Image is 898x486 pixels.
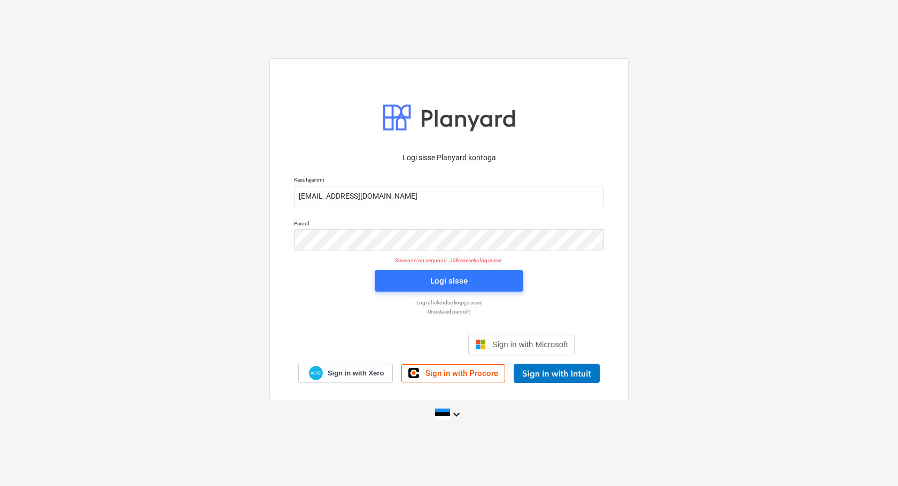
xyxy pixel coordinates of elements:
a: Unustasid parooli? [289,308,609,315]
p: Kasutajanimi [294,176,604,185]
span: Sign in with Procore [425,369,498,378]
p: Sessioon on aegunud. Jätkamiseks logi sisse. [288,257,610,264]
iframe: Chat Widget [845,435,898,486]
div: Logi sisse [430,274,468,288]
i: keyboard_arrow_down [450,408,463,421]
span: Sign in with Xero [328,369,384,378]
a: Sign in with Procore [401,364,505,382]
img: Xero logo [309,366,323,380]
a: Sign in with Xero [298,364,393,382]
p: Logi sisse Planyard kontoga [294,152,604,163]
span: Sign in with Microsoft [492,340,568,349]
a: Logi ühekordse lingiga sisse [289,299,609,306]
img: Microsoft logo [475,339,486,350]
p: Parool [294,220,604,229]
iframe: Sisselogimine Google'i nupu abil [318,333,465,356]
input: Kasutajanimi [294,186,604,207]
button: Logi sisse [375,270,523,292]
